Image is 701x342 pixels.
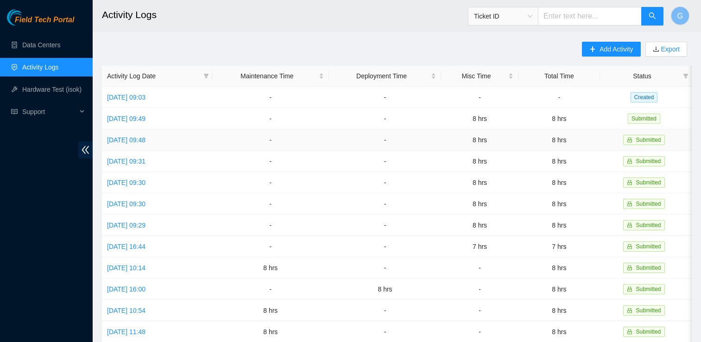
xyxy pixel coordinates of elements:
td: - [329,300,442,321]
td: 8 hrs [441,172,518,193]
td: - [329,215,442,236]
td: - [441,87,518,108]
span: lock [627,201,632,207]
span: Ticket ID [474,9,532,23]
span: Field Tech Portal [15,16,74,25]
span: Submitted [628,114,660,124]
td: - [212,108,329,129]
span: Submitted [636,201,661,207]
a: [DATE] 10:54 [107,307,145,314]
td: - [329,108,442,129]
td: 8 hrs [441,151,518,172]
a: [DATE] 09:29 [107,222,145,229]
a: [DATE] 09:31 [107,158,145,165]
td: - [329,193,442,215]
td: - [329,172,442,193]
td: 8 hrs [518,279,600,300]
td: 8 hrs [441,215,518,236]
td: - [441,300,518,321]
td: 8 hrs [329,279,442,300]
span: Submitted [636,158,661,165]
a: [DATE] 11:48 [107,328,145,336]
td: 8 hrs [441,193,518,215]
td: 8 hrs [518,151,600,172]
td: - [212,87,329,108]
a: [DATE] 10:14 [107,264,145,272]
span: Support [22,102,77,121]
span: lock [627,329,632,335]
a: Data Centers [22,41,60,49]
td: 7 hrs [441,236,518,257]
td: 8 hrs [518,215,600,236]
td: 8 hrs [441,129,518,151]
span: filter [683,73,688,79]
button: G [671,6,689,25]
span: Submitted [636,137,661,143]
td: - [441,279,518,300]
button: downloadExport [645,42,687,57]
td: 8 hrs [518,129,600,151]
span: lock [627,137,632,143]
img: Akamai Technologies [7,9,47,25]
td: - [212,279,329,300]
button: plusAdd Activity [582,42,640,57]
span: Add Activity [600,44,633,54]
td: - [329,257,442,279]
a: [DATE] 09:03 [107,94,145,101]
td: - [212,215,329,236]
span: lock [627,180,632,185]
span: search [649,12,656,21]
td: - [329,236,442,257]
span: read [11,108,18,115]
span: lock [627,308,632,313]
td: 8 hrs [212,257,329,279]
span: filter [681,69,690,83]
a: [DATE] 09:30 [107,200,145,208]
span: Status [605,71,679,81]
td: 8 hrs [518,108,600,129]
span: lock [627,244,632,249]
a: Export [659,45,680,53]
td: - [212,129,329,151]
span: lock [627,158,632,164]
td: - [329,87,442,108]
td: - [212,151,329,172]
a: [DATE] 09:49 [107,115,145,122]
td: - [518,87,600,108]
span: Submitted [636,222,661,228]
td: 8 hrs [518,172,600,193]
span: double-left [78,141,93,158]
span: G [677,10,683,22]
span: filter [203,73,209,79]
td: - [441,257,518,279]
span: download [653,46,659,53]
td: - [329,151,442,172]
span: Activity Log Date [107,71,200,81]
td: 8 hrs [518,300,600,321]
td: - [212,193,329,215]
span: Submitted [636,286,661,292]
input: Enter text here... [538,7,642,25]
span: Submitted [636,265,661,271]
span: filter [202,69,211,83]
span: Submitted [636,307,661,314]
a: Activity Logs [22,63,59,71]
a: Akamai TechnologiesField Tech Portal [7,17,74,29]
td: 8 hrs [518,193,600,215]
th: Total Time [518,66,600,87]
span: lock [627,265,632,271]
td: - [212,236,329,257]
span: plus [589,46,596,53]
a: [DATE] 09:30 [107,179,145,186]
a: [DATE] 16:00 [107,285,145,293]
td: 8 hrs [212,300,329,321]
span: Submitted [636,179,661,186]
a: Hardware Test (isok) [22,86,82,93]
span: lock [627,286,632,292]
span: lock [627,222,632,228]
td: 8 hrs [518,257,600,279]
span: Submitted [636,243,661,250]
span: Submitted [636,329,661,335]
td: - [212,172,329,193]
span: Created [631,92,658,102]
